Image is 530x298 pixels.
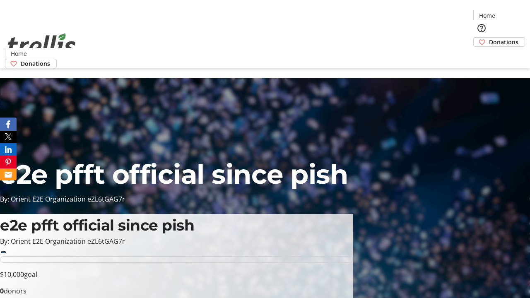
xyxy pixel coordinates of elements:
[473,37,525,47] a: Donations
[5,49,32,58] a: Home
[5,59,57,68] a: Donations
[489,38,518,46] span: Donations
[473,47,490,63] button: Cart
[473,20,490,36] button: Help
[474,11,500,20] a: Home
[479,11,495,20] span: Home
[21,59,50,68] span: Donations
[5,24,79,65] img: Orient E2E Organization eZL6tGAG7r's Logo
[11,49,27,58] span: Home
